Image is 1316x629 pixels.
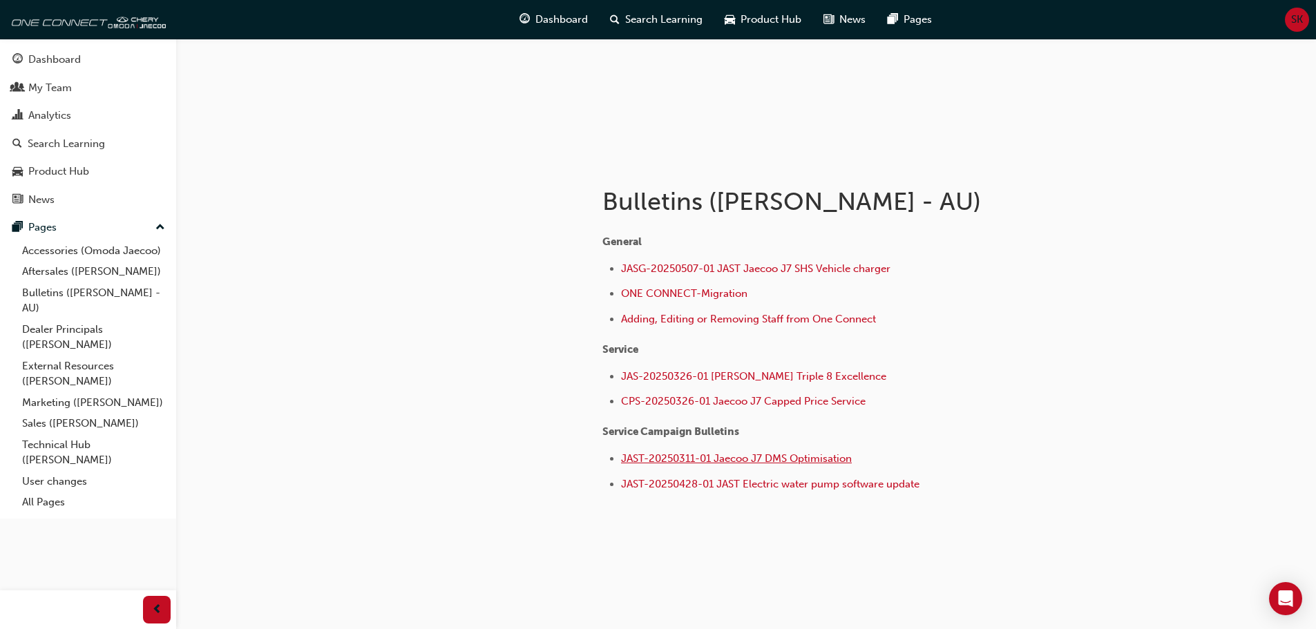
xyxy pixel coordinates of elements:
[6,215,171,240] button: Pages
[17,261,171,282] a: Aftersales ([PERSON_NAME])
[6,187,171,213] a: News
[714,6,812,34] a: car-iconProduct Hub
[28,136,105,152] div: Search Learning
[621,287,747,300] a: ONE CONNECT-Migration
[12,54,23,66] span: guage-icon
[6,159,171,184] a: Product Hub
[725,11,735,28] span: car-icon
[621,262,890,275] a: JASG-20250507-01 JAST Jaecoo J7 SHS Vehicle charger
[823,11,834,28] span: news-icon
[6,75,171,101] a: My Team
[602,186,1056,217] h1: Bulletins ([PERSON_NAME] - AU)
[535,12,588,28] span: Dashboard
[602,343,638,356] span: Service
[12,194,23,206] span: news-icon
[17,356,171,392] a: External Resources ([PERSON_NAME])
[621,452,852,465] a: JAST-20250311-01 Jaecoo J7 DMS Optimisation
[28,52,81,68] div: Dashboard
[625,12,703,28] span: Search Learning
[12,166,23,178] span: car-icon
[812,6,877,34] a: news-iconNews
[621,478,919,490] a: JAST-20250428-01 JAST Electric water pump software update
[519,11,530,28] span: guage-icon
[12,222,23,234] span: pages-icon
[621,313,876,325] a: Adding, Editing or Removing Staff from One Connect
[17,471,171,492] a: User changes
[17,282,171,319] a: Bulletins ([PERSON_NAME] - AU)
[12,138,22,151] span: search-icon
[28,80,72,96] div: My Team
[839,12,866,28] span: News
[12,82,23,95] span: people-icon
[602,235,642,248] span: General
[1269,582,1302,615] div: Open Intercom Messenger
[28,192,55,208] div: News
[17,434,171,471] a: Technical Hub ([PERSON_NAME])
[28,108,71,124] div: Analytics
[508,6,599,34] a: guage-iconDashboard
[602,425,739,438] span: Service Campaign Bulletins
[6,131,171,157] a: Search Learning
[888,11,898,28] span: pages-icon
[621,395,866,407] a: CPS-20250326-01 Jaecoo J7 Capped Price Service
[17,413,171,434] a: Sales ([PERSON_NAME])
[621,370,886,383] a: JAS-20250326-01 [PERSON_NAME] Triple 8 Excellence
[6,47,171,72] a: Dashboard
[17,240,171,262] a: Accessories (Omoda Jaecoo)
[599,6,714,34] a: search-iconSearch Learning
[12,110,23,122] span: chart-icon
[28,164,89,180] div: Product Hub
[152,601,162,619] span: prev-icon
[28,220,57,235] div: Pages
[17,492,171,513] a: All Pages
[17,319,171,356] a: Dealer Principals ([PERSON_NAME])
[904,12,932,28] span: Pages
[1291,12,1303,28] span: SK
[877,6,943,34] a: pages-iconPages
[7,6,166,33] img: oneconnect
[6,103,171,128] a: Analytics
[17,392,171,414] a: Marketing ([PERSON_NAME])
[6,44,171,215] button: DashboardMy TeamAnalyticsSearch LearningProduct HubNews
[1285,8,1309,32] button: SK
[155,219,165,237] span: up-icon
[610,11,620,28] span: search-icon
[741,12,801,28] span: Product Hub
